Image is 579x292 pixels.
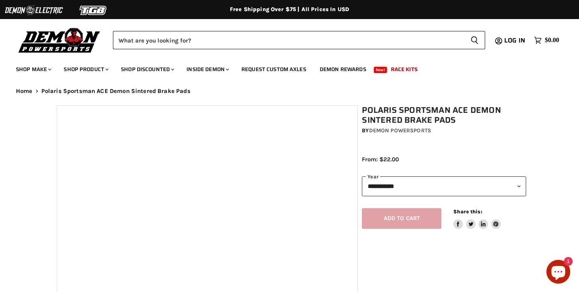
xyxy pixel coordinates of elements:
img: Demon Electric Logo 2 [4,3,64,18]
span: Polaris Sportsman ACE Demon Sintered Brake Pads [41,88,190,95]
span: New! [374,67,387,73]
form: Product [113,31,485,49]
span: $0.00 [545,37,559,44]
button: Search [464,31,485,49]
a: Demon Rewards [314,61,372,77]
input: Search [113,31,464,49]
a: Log in [501,37,530,44]
a: Inside Demon [181,61,234,77]
img: Demon Powersports [16,26,103,54]
ul: Main menu [10,58,557,77]
inbox-online-store-chat: Shopify online store chat [544,260,573,286]
aside: Share this: [453,208,501,229]
a: Race Kits [385,61,424,77]
a: Home [16,88,33,95]
img: TGB Logo 2 [64,3,123,18]
span: Log in [504,35,525,45]
div: by [362,126,526,135]
a: Shop Product [58,61,113,77]
select: year [362,176,526,196]
a: $0.00 [530,35,563,46]
a: Demon Powersports [369,127,431,134]
a: Shop Discounted [115,61,179,77]
h1: Polaris Sportsman ACE Demon Sintered Brake Pads [362,105,526,125]
a: Shop Make [10,61,56,77]
span: From: $22.00 [362,156,399,163]
a: Request Custom Axles [235,61,312,77]
span: Share this: [453,209,482,215]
